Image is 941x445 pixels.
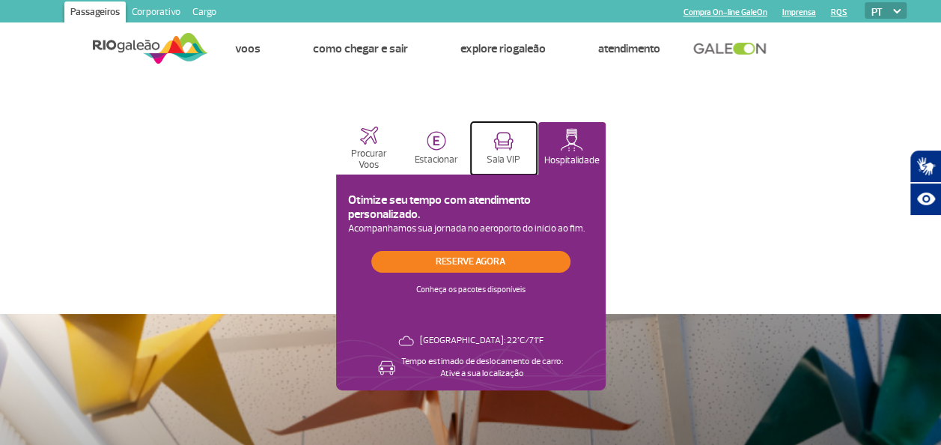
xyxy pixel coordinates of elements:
p: Sala VIP [487,154,520,166]
a: RQS [831,7,847,17]
a: Voos [234,41,260,56]
img: hospitalityActive.svg [560,128,583,151]
a: Passageiros [64,1,126,25]
img: carParkingHome.svg [427,131,446,151]
button: Abrir recursos assistivos. [910,183,941,216]
a: Compra On-line GaleOn [683,7,767,17]
p: Tempo estimado de deslocamento de carro: Ative a sua localização [401,356,563,380]
a: Cargo [186,1,222,25]
a: Imprensa [782,7,816,17]
p: Conheça os pacotes disponíveis [416,273,526,297]
button: Hospitalidade [538,122,606,175]
div: Plugin de acessibilidade da Hand Talk. [910,150,941,216]
img: airplaneHome.svg [360,127,378,145]
button: Abrir tradutor de língua de sinais. [910,150,941,183]
img: vipRoom.svg [493,132,514,151]
h3: Otimize seu tempo com atendimento personalizado. [348,193,594,222]
a: Explore RIOgaleão [460,41,545,56]
button: Estacionar [403,122,469,175]
a: Corporativo [126,1,186,25]
p: Estacionar [415,154,458,166]
button: Sala VIP [471,122,537,175]
p: [GEOGRAPHIC_DATA]: 22°C/71°F [420,335,543,347]
button: Procurar Voos [336,122,402,175]
a: Atendimento [597,41,660,56]
p: Hospitalidade [544,155,600,166]
a: Como chegar e sair [312,41,407,56]
a: Reserve agora [371,251,570,273]
p: Procurar Voos [344,148,395,171]
p: Acompanhamos sua jornada no aeroporto do início ao fim. [348,222,594,237]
